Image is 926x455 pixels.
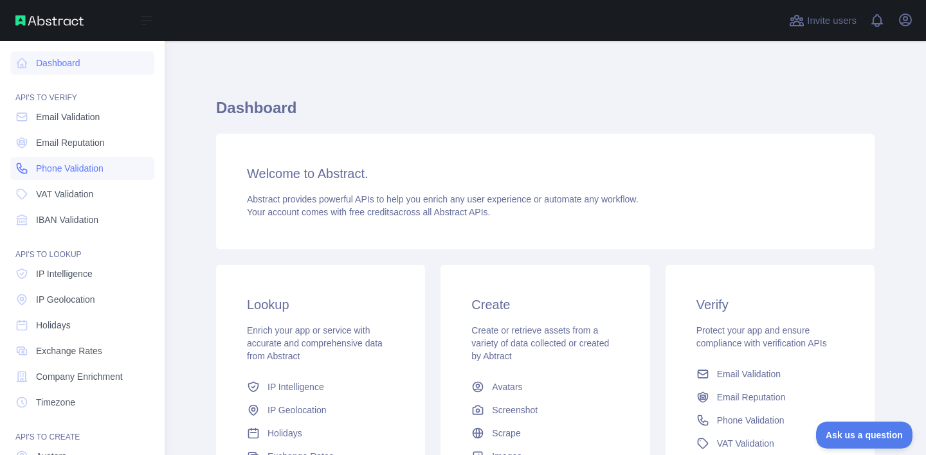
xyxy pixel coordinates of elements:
[10,288,154,311] a: IP Geolocation
[10,339,154,362] a: Exchange Rates
[10,365,154,388] a: Company Enrichment
[10,391,154,414] a: Timezone
[36,267,93,280] span: IP Intelligence
[466,422,624,445] a: Scrape
[10,157,154,180] a: Phone Validation
[36,370,123,383] span: Company Enrichment
[816,422,913,449] iframe: Toggle Customer Support
[247,165,844,183] h3: Welcome to Abstract.
[247,207,490,217] span: Your account comes with across all Abstract APIs.
[10,234,154,260] div: API'S TO LOOKUP
[247,325,383,361] span: Enrich your app or service with accurate and comprehensive data from Abstract
[242,398,399,422] a: IP Geolocation
[471,325,609,361] span: Create or retrieve assets from a variety of data collected or created by Abtract
[691,432,849,455] a: VAT Validation
[717,391,786,404] span: Email Reputation
[691,409,849,432] a: Phone Validation
[807,13,857,28] span: Invite users
[36,319,71,332] span: Holidays
[36,213,98,226] span: IBAN Validation
[216,98,875,129] h1: Dashboard
[10,77,154,103] div: API'S TO VERIFY
[696,296,844,314] h3: Verify
[10,105,154,129] a: Email Validation
[691,362,849,386] a: Email Validation
[492,427,520,440] span: Scrape
[10,131,154,154] a: Email Reputation
[242,375,399,398] a: IP Intelligence
[268,404,327,416] span: IP Geolocation
[268,427,302,440] span: Holidays
[717,437,774,450] span: VAT Validation
[717,414,785,427] span: Phone Validation
[691,386,849,409] a: Email Reputation
[786,10,859,31] button: Invite users
[36,293,95,306] span: IP Geolocation
[466,375,624,398] a: Avatars
[36,344,102,357] span: Exchange Rates
[696,325,827,348] span: Protect your app and ensure compliance with verification APIs
[268,380,324,393] span: IP Intelligence
[10,416,154,442] div: API'S TO CREATE
[10,208,154,231] a: IBAN Validation
[247,296,394,314] h3: Lookup
[471,296,619,314] h3: Create
[10,183,154,206] a: VAT Validation
[349,207,394,217] span: free credits
[36,136,105,149] span: Email Reputation
[717,368,781,380] span: Email Validation
[10,262,154,285] a: IP Intelligence
[36,111,100,123] span: Email Validation
[242,422,399,445] a: Holidays
[15,15,84,26] img: Abstract API
[10,51,154,75] a: Dashboard
[10,314,154,337] a: Holidays
[247,194,639,204] span: Abstract provides powerful APIs to help you enrich any user experience or automate any workflow.
[492,380,522,393] span: Avatars
[36,162,104,175] span: Phone Validation
[36,188,93,201] span: VAT Validation
[36,396,75,409] span: Timezone
[466,398,624,422] a: Screenshot
[492,404,538,416] span: Screenshot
